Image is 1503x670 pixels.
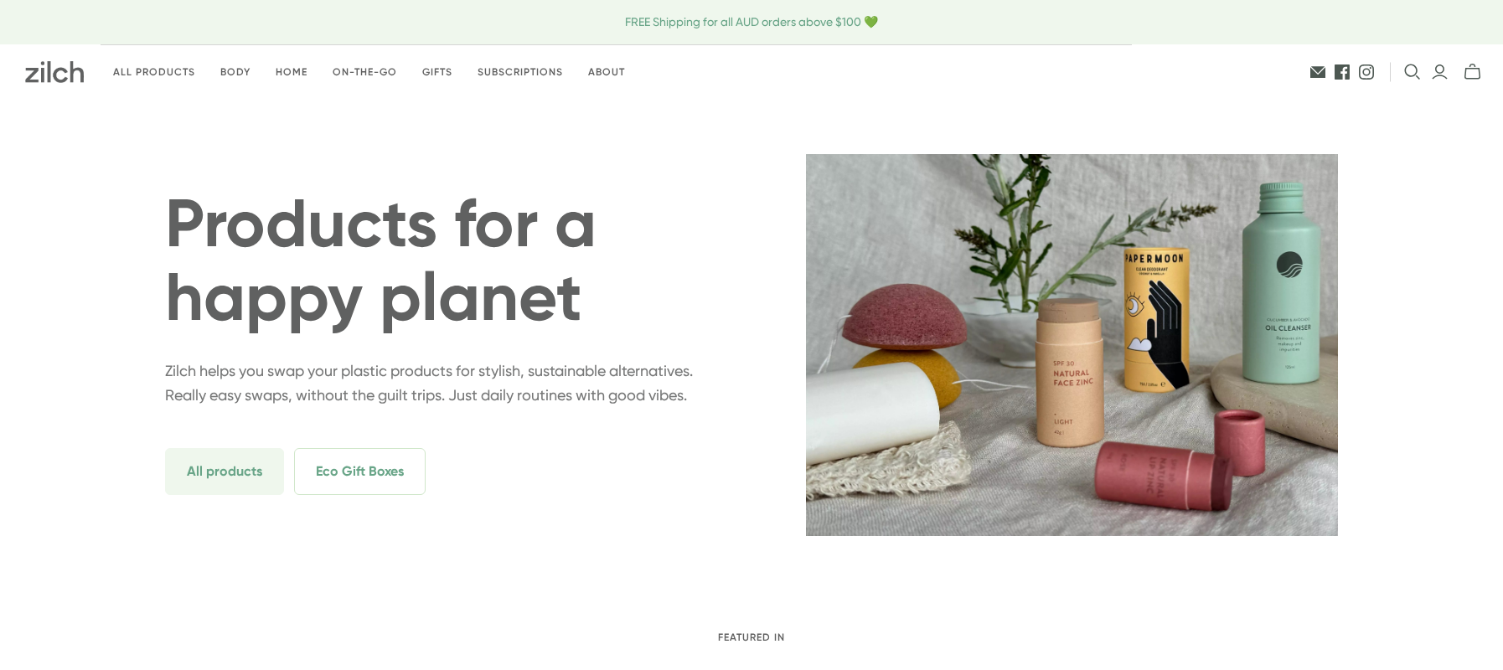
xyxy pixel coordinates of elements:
p: Zilch helps you swap your plastic products for stylish, sustainable alternatives. Really easy swa... [165,359,697,408]
button: Open search [1404,64,1421,80]
a: Home [263,53,320,92]
span: Eco Gift Boxes [294,448,426,495]
a: All products [165,463,291,479]
a: On-the-go [320,53,410,92]
a: All products [101,53,208,92]
span: All products [165,448,284,495]
h2: Featured in [165,632,1338,643]
a: Login [1431,63,1449,81]
img: zilch-hero-home-2.webp [806,154,1338,535]
span: FREE Shipping for all AUD orders above $100 💚 [152,13,1351,31]
img: Zilch has done the hard yards and handpicked the best ethical and sustainable products for you an... [25,61,84,83]
a: Eco Gift Boxes [294,463,426,479]
h1: Products for a happy planet [165,187,697,334]
a: Body [208,53,263,92]
a: About [576,53,638,92]
button: mini-cart-toggle [1459,63,1486,81]
a: Subscriptions [465,53,576,92]
a: Gifts [410,53,465,92]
